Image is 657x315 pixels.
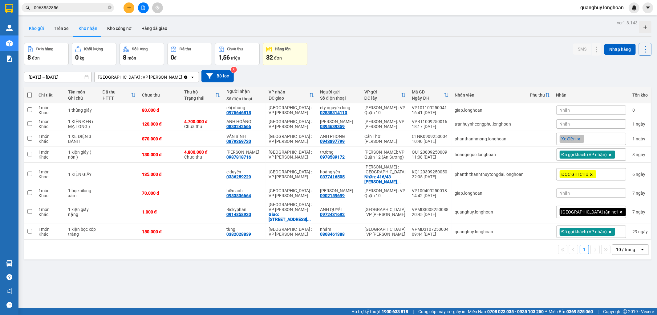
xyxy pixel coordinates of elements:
div: [GEOGRAPHIC_DATA] : VP [PERSON_NAME] [269,105,314,115]
div: 0382028839 [226,232,251,237]
div: Khác [39,110,62,115]
div: 70.000 đ [142,191,178,196]
div: 1 [632,122,648,126]
div: [PERSON_NAME]: VP [PERSON_NAME] [364,119,406,129]
div: Tồn kho [632,93,648,97]
div: Chưa thu [142,93,178,97]
div: Ngày ĐH [412,96,444,101]
div: Chi tiết [39,93,62,97]
div: quang minh [320,188,358,193]
div: ĐC giao [269,96,309,101]
div: [GEOGRAPHIC_DATA] : VP [PERSON_NAME] [269,188,314,198]
div: Khác [39,139,62,144]
span: copyright [623,309,627,314]
div: [GEOGRAPHIC_DATA] : VP [PERSON_NAME] [364,207,406,217]
div: 7 [632,209,648,214]
img: solution-icon [6,56,13,62]
div: 1 thùng giấy [68,108,96,113]
div: LÊ HỮU PHƯỚC [320,119,358,124]
div: 0394639359 [320,124,345,129]
button: Hàng đã giao [136,21,172,36]
div: 1 món [39,134,62,139]
strong: 0369 525 060 [566,309,593,314]
button: SMS [573,44,591,55]
span: Xe điện [562,136,576,142]
span: ⚪️ [545,310,547,313]
div: VPBT1009250016 [412,119,449,124]
div: Mã GD [412,89,444,94]
span: plus [127,6,131,10]
div: HTTT [103,96,131,101]
div: 0377416505 [320,174,345,179]
img: logo-vxr [5,4,13,13]
span: question-circle [6,274,12,280]
button: Bộ lọc [201,70,234,82]
div: KQ120309250050 [412,169,449,174]
div: hoàng yến [320,169,358,174]
button: Chưa thu1,56 triệu [215,43,260,65]
div: Khác [39,232,62,237]
div: 10 / trang [616,247,635,253]
div: 1 KIỆN ĐEN ( MẬT ONG ) [68,119,96,129]
div: CTNK0909250004 [412,134,449,139]
span: 8 [123,54,126,61]
button: Đã thu0đ [167,43,212,65]
button: Số lượng8món [120,43,164,65]
span: ngày [636,191,645,196]
div: VP nhận [269,89,309,94]
div: 0 [632,108,648,113]
div: quanghuy.longhoan [455,229,524,234]
div: giap.longhoan [455,191,524,196]
div: 02838314110 [320,110,347,115]
span: ngày [638,229,648,234]
div: 1 KIỆN GIẤY [68,172,96,177]
div: [GEOGRAPHIC_DATA] : VP [PERSON_NAME] [269,119,314,129]
th: Toggle SortBy [527,87,553,103]
div: Khác [39,193,62,198]
div: 29 [632,229,648,234]
span: ngày [636,209,645,214]
div: 1 [632,136,648,141]
div: 0833242666 [226,124,251,129]
span: Đã gọi khách (VP nhận) [562,229,607,234]
span: file-add [141,6,145,10]
div: 1 kiện giấy nặng [68,207,96,217]
div: Khối lượng [84,47,103,51]
div: Rickyphan [226,207,262,212]
button: Kho gửi [24,21,49,36]
div: nhâm [320,227,358,232]
div: 0879369730 [226,139,251,144]
div: VẪN BÌNH [226,134,262,139]
div: Phụ thu [530,93,545,97]
button: Khối lượng0kg [72,43,116,65]
span: Nhãn [560,122,570,126]
div: Người gửi [320,89,358,94]
div: Khác [39,155,62,160]
button: Hàng tồn32đơn [263,43,307,65]
span: 8 [27,54,31,61]
strong: 1900 633 818 [382,309,408,314]
div: ANH HOÀNG [226,119,262,124]
svg: open [640,247,645,252]
span: | [413,308,414,315]
div: 22:05 [DATE] [412,174,449,179]
div: Người nhận [226,89,262,94]
button: plus [124,2,134,13]
div: 0972431692 [320,212,345,217]
input: Select a date range. [24,72,91,82]
div: tùng [226,227,262,232]
div: 870.000 đ [142,136,178,141]
span: message [6,302,12,308]
div: chị nhung [226,105,262,110]
button: aim [152,2,163,13]
span: kg [80,56,84,60]
div: 10:40 [DATE] [412,139,449,144]
span: 32 [266,54,273,61]
button: Trên xe [49,21,74,36]
div: 0975646818 [226,110,251,115]
div: ANH QUYẾT [320,207,358,212]
div: Khác [39,174,62,179]
div: Tạo kho hàng mới [639,21,651,33]
div: 4.800.000 đ [184,150,220,155]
